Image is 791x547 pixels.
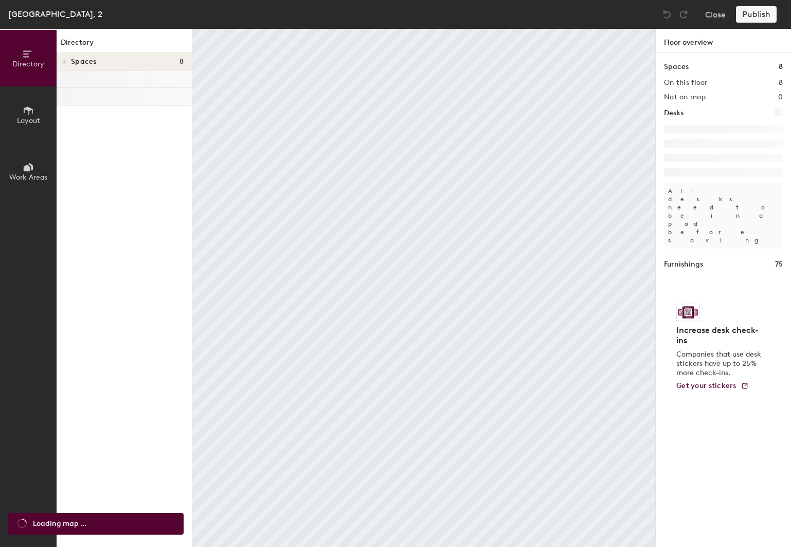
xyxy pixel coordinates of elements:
[662,9,672,20] img: Undo
[664,79,708,87] h2: On this floor
[656,29,791,53] h1: Floor overview
[779,79,783,87] h2: 8
[676,381,736,390] span: Get your stickers
[775,259,783,270] h1: 75
[57,37,192,53] h1: Directory
[676,325,764,346] h4: Increase desk check-ins
[33,518,86,530] span: Loading map ...
[676,350,764,378] p: Companies that use desk stickers have up to 25% more check-ins.
[664,259,703,270] h1: Furnishings
[678,9,689,20] img: Redo
[779,61,783,73] h1: 8
[778,93,783,101] h2: 0
[664,183,783,249] p: All desks need to be in a pod before saving
[71,58,97,66] span: Spaces
[8,8,102,21] div: [GEOGRAPHIC_DATA], 2
[192,29,655,547] canvas: Map
[664,93,706,101] h2: Not on map
[676,382,749,391] a: Get your stickers
[17,116,40,125] span: Layout
[664,108,684,119] h1: Desks
[676,304,700,321] img: Sticker logo
[12,60,44,68] span: Directory
[179,58,184,66] span: 8
[705,6,726,23] button: Close
[664,61,689,73] h1: Spaces
[9,173,47,182] span: Work Areas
